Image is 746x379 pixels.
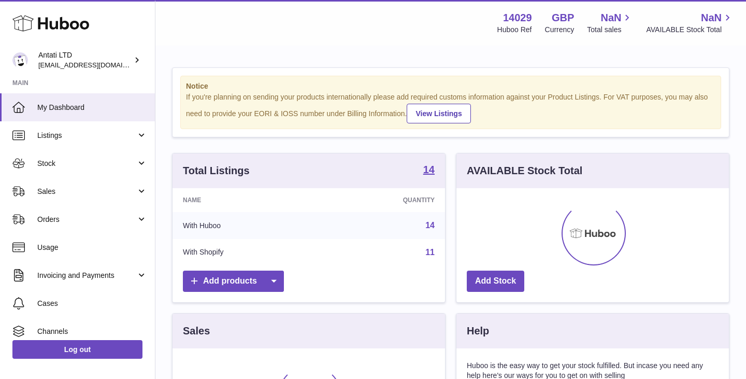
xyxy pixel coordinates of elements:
span: Channels [37,327,147,336]
span: [EMAIL_ADDRESS][DOMAIN_NAME] [38,61,152,69]
a: 14 [423,164,435,177]
a: View Listings [407,104,470,123]
span: Sales [37,187,136,196]
span: Usage [37,243,147,252]
span: Stock [37,159,136,169]
h3: Sales [183,324,210,338]
a: Log out [12,340,142,359]
h3: Help [467,324,489,338]
strong: 14 [423,164,435,175]
strong: Notice [186,81,715,91]
span: Total sales [587,25,633,35]
span: Listings [37,131,136,141]
strong: 14029 [503,11,532,25]
div: Huboo Ref [497,25,532,35]
td: With Shopify [173,239,320,266]
a: 14 [425,221,435,230]
th: Name [173,188,320,212]
span: My Dashboard [37,103,147,113]
img: toufic@antatiskin.com [12,52,28,68]
h3: AVAILABLE Stock Total [467,164,582,178]
a: NaN AVAILABLE Stock Total [646,11,734,35]
a: Add products [183,271,284,292]
a: NaN Total sales [587,11,633,35]
span: Orders [37,215,136,224]
span: NaN [600,11,621,25]
td: With Huboo [173,212,320,239]
span: Cases [37,299,147,308]
strong: GBP [552,11,574,25]
h3: Total Listings [183,164,250,178]
span: Invoicing and Payments [37,271,136,280]
a: 11 [425,248,435,257]
span: NaN [701,11,722,25]
a: Add Stock [467,271,524,292]
span: AVAILABLE Stock Total [646,25,734,35]
div: If you're planning on sending your products internationally please add required customs informati... [186,92,715,123]
th: Quantity [320,188,445,212]
div: Currency [545,25,575,35]
div: Antati LTD [38,50,132,70]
